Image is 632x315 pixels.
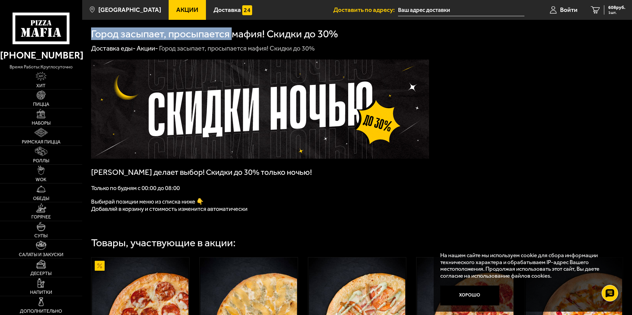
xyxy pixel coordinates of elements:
p: На нашем сайте мы используем cookie для сбора информации технического характера и обрабатываем IP... [440,252,613,279]
span: Хит [36,84,46,88]
img: Акционный [95,261,105,271]
span: Десерты [30,271,51,276]
span: Римская пицца [22,140,60,144]
span: WOK [36,177,47,182]
div: Товары, участвующие в акции: [91,238,236,248]
a: Доставка еды- [91,44,136,52]
span: Дополнительно [20,309,62,314]
span: 608 руб. [608,5,625,10]
span: [PERSON_NAME] делает выбор! Скидки до 30% только ночью! [91,168,312,177]
h1: Город засыпает, просыпается мафия! Скидки до 30% [91,29,338,39]
span: Наборы [32,121,50,126]
span: Добавляй в корзину и стоимость изменится автоматически [91,205,248,213]
span: Войти [560,7,578,13]
span: Пицца [33,102,49,107]
input: Ваш адрес доставки [398,4,524,16]
span: Супы [34,234,48,238]
span: Обеды [33,196,49,201]
span: 1 шт. [608,11,625,15]
span: Напитки [30,290,52,295]
img: 15daf4d41897b9f0e9f617042186c801.svg [242,5,252,15]
span: Роллы [33,159,49,163]
span: Доставить по адресу: [333,7,398,13]
span: Акции [176,7,198,13]
span: Горячее [31,215,51,219]
button: Хорошо [440,286,500,305]
span: Доставка [214,7,241,13]
span: Выбирай позиции меню из списка ниже 👇 [91,198,204,205]
span: Только по будням с 00:00 до 08:00 [91,184,180,192]
span: Салаты и закуски [19,253,63,257]
div: Город засыпает, просыпается мафия! Скидки до 30% [159,44,315,53]
a: Акции- [137,44,158,52]
span: [GEOGRAPHIC_DATA] [98,7,161,13]
img: 1024x1024 [91,59,429,159]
